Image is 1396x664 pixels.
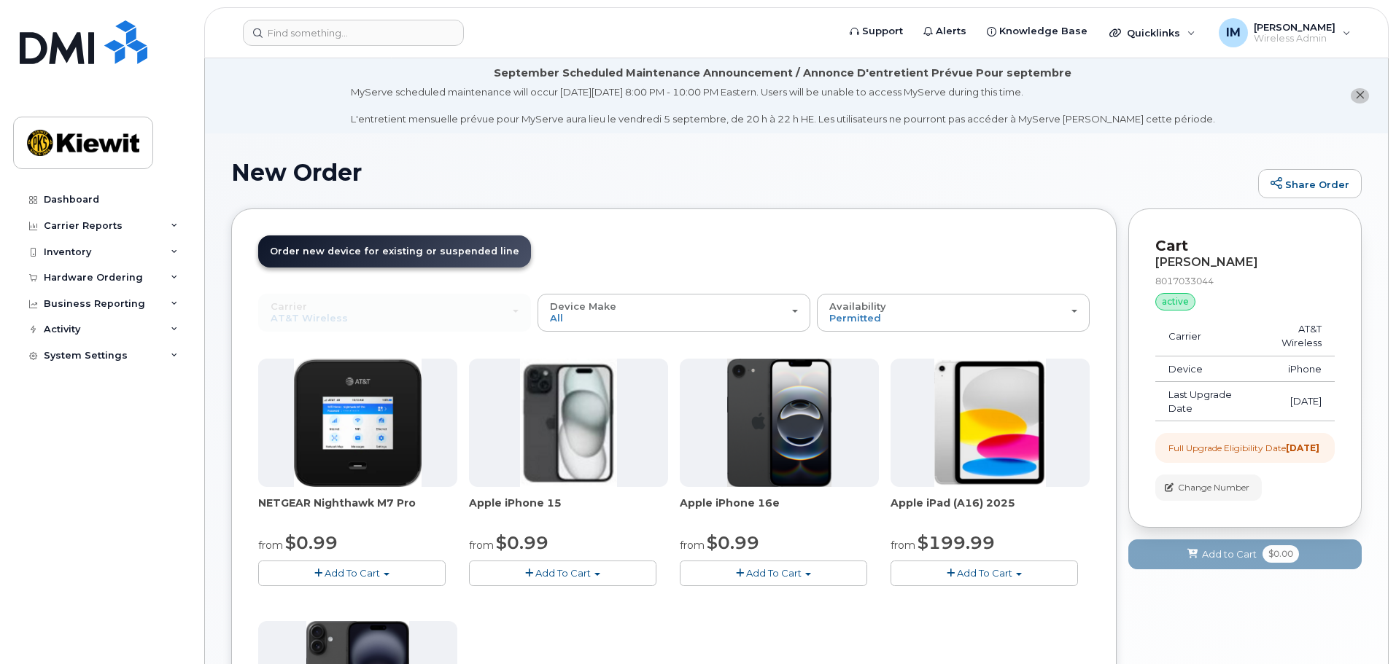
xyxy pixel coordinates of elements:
[285,532,338,553] span: $0.99
[351,85,1215,126] div: MyServe scheduled maintenance will occur [DATE][DATE] 8:00 PM - 10:00 PM Eastern. Users will be u...
[1168,442,1319,454] div: Full Upgrade Eligibility Date
[231,160,1251,185] h1: New Order
[891,496,1090,525] div: Apple iPad (A16) 2025
[707,532,759,553] span: $0.99
[829,300,886,312] span: Availability
[1155,316,1253,356] td: Carrier
[538,294,810,332] button: Device Make All
[1253,356,1335,383] td: iPhone
[1202,547,1257,561] span: Add to Cart
[494,66,1071,81] div: September Scheduled Maintenance Announcement / Annonce D'entretient Prévue Pour septembre
[325,567,380,579] span: Add To Cart
[294,359,422,487] img: nighthawk_m7_pro.png
[1155,382,1253,421] td: Last Upgrade Date
[258,496,457,525] div: NETGEAR Nighthawk M7 Pro
[258,539,283,552] small: from
[496,532,548,553] span: $0.99
[1263,545,1299,563] span: $0.00
[934,359,1045,487] img: iPad_A16.PNG
[1253,316,1335,356] td: AT&T Wireless
[680,561,867,586] button: Add To Cart
[891,539,915,552] small: from
[469,539,494,552] small: from
[1155,256,1335,269] div: [PERSON_NAME]
[727,359,832,487] img: iphone16e.png
[746,567,802,579] span: Add To Cart
[1333,601,1385,653] iframe: Messenger Launcher
[918,532,995,553] span: $199.99
[1155,293,1195,310] div: active
[1155,356,1253,383] td: Device
[1128,539,1362,569] button: Add to Cart $0.00
[1178,481,1249,494] span: Change Number
[891,561,1078,586] button: Add To Cart
[258,561,446,586] button: Add To Cart
[680,539,705,552] small: from
[469,496,668,525] div: Apple iPhone 15
[550,300,616,312] span: Device Make
[1258,169,1362,198] a: Share Order
[957,567,1012,579] span: Add To Cart
[829,312,881,324] span: Permitted
[817,294,1090,332] button: Availability Permitted
[1155,474,1262,500] button: Change Number
[1155,275,1335,287] div: 8017033044
[1253,382,1335,421] td: [DATE]
[550,312,563,324] span: All
[270,246,519,257] span: Order new device for existing or suspended line
[680,496,879,525] div: Apple iPhone 16e
[1351,88,1369,103] button: close notification
[1155,235,1335,257] p: Cart
[1286,442,1319,453] strong: [DATE]
[520,359,617,487] img: iphone15.jpg
[469,561,656,586] button: Add To Cart
[535,567,591,579] span: Add To Cart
